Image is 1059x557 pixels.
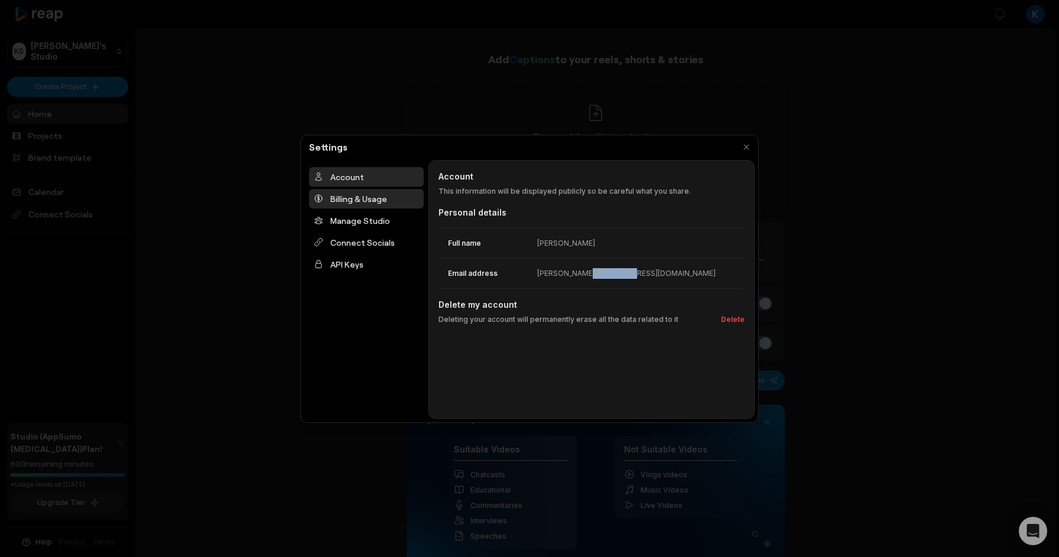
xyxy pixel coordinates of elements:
[304,140,352,154] h2: Settings
[438,206,745,219] div: Personal details
[309,167,424,187] div: Account
[438,298,745,311] h2: Delete my account
[438,314,678,325] p: Deleting your account will permanently erase all the data related to it
[716,314,745,325] button: Delete
[309,233,424,252] div: Connect Socials
[309,211,424,230] div: Manage Studio
[537,238,595,249] div: [PERSON_NAME]
[537,268,716,279] div: [PERSON_NAME][EMAIL_ADDRESS][DOMAIN_NAME]
[438,238,537,249] dt: Full name
[438,170,745,183] h2: Account
[309,189,424,209] div: Billing & Usage
[438,186,745,197] p: This information will be displayed publicly so be careful what you share.
[438,268,537,279] dt: Email address
[309,255,424,274] div: API Keys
